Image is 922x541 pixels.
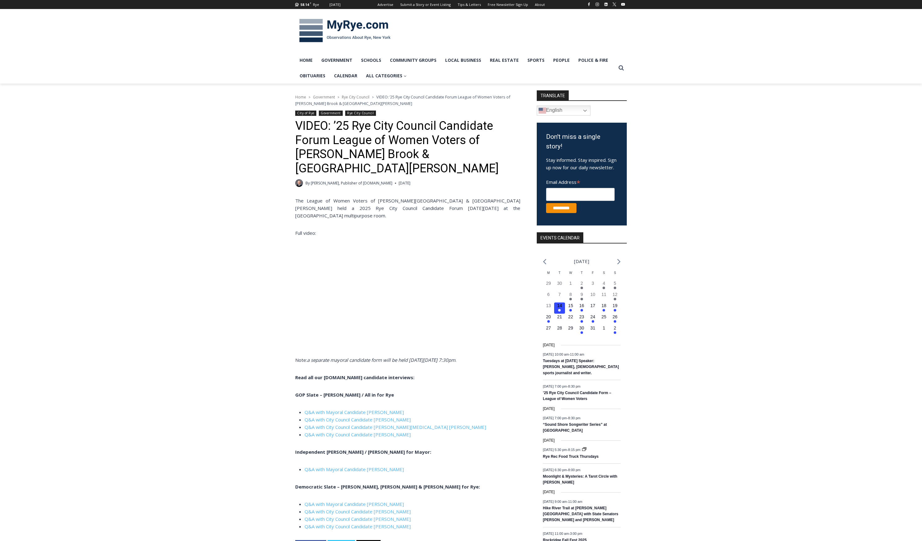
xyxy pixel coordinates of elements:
em: Has events [603,309,605,311]
a: YouTube [619,1,627,8]
a: Sports [523,52,549,68]
a: Instagram [594,1,601,8]
span: Rye City Council [342,94,369,100]
span: 8:30 pm [568,384,581,388]
a: Q&A with City Council Candidate [PERSON_NAME] [305,508,411,515]
button: 3 [587,280,599,291]
time: 30 [579,325,584,330]
em: Has events [614,331,616,334]
time: 10 [590,292,595,297]
time: 13 [546,303,551,308]
span: [DATE] 5:30 pm [543,448,567,452]
span: [DATE] 9:00 am [543,499,567,503]
a: ’25 Rye City Council Candidate Form – League of Women Voters [543,391,611,402]
time: 21 [557,314,562,319]
time: 8 [569,292,572,297]
time: [DATE] [543,438,555,443]
div: [DATE] [329,2,341,7]
em: Has events [581,320,583,323]
time: - [543,531,582,535]
time: 22 [568,314,573,319]
h1: VIDEO: ’25 Rye City Council Candidate Forum League of Women Voters of [PERSON_NAME] Brook & [GEOG... [295,119,520,175]
a: City of Rye [295,111,316,116]
div: Sunday [609,270,621,280]
a: Home [295,94,306,100]
button: 2 Has events [576,280,587,291]
time: 9 [581,292,583,297]
a: Hike River Trail at [PERSON_NAME][GEOGRAPHIC_DATA] with State Senators [PERSON_NAME] and [PERSON_... [543,506,618,523]
time: 19 [612,303,617,308]
em: Has events [592,320,594,323]
span: Government [313,94,335,100]
time: 3 [592,281,594,286]
span: [DATE] 10:00 am [543,352,569,356]
button: 26 Has events [609,314,621,325]
time: 30 [557,281,562,286]
time: 20 [546,314,551,319]
a: Q&A with City Council Candidate [PERSON_NAME] [305,516,411,522]
button: 30 [554,280,565,291]
a: Q&A with City Council Candidate [PERSON_NAME] [305,431,411,438]
button: 7 [554,291,565,302]
button: 9 Has events [576,291,587,302]
a: Q&A with City Council Candidate [PERSON_NAME] [305,523,411,530]
em: Has events [581,309,583,311]
button: 12 Has events [609,291,621,302]
span: F [592,271,594,275]
time: 6 [547,292,550,297]
a: English [537,106,590,116]
span: 8:15 pm [568,448,581,452]
div: Tuesday [554,270,565,280]
strong: GOP Slate – [PERSON_NAME] / All in for Rye [295,392,394,398]
button: 14 Has events [554,302,565,314]
span: All Categories [366,72,407,79]
time: 16 [579,303,584,308]
a: Real Estate [486,52,523,68]
button: 22 [565,314,576,325]
div: Rye [313,2,319,7]
nav: Breadcrumbs [295,94,520,107]
em: a separate mayoral candidate form will be held [DATE][DATE] 7:30pm [307,357,455,363]
button: 31 [587,325,599,336]
a: Schools [357,52,386,68]
time: 23 [579,314,584,319]
a: Next month [617,259,621,265]
time: 12 [612,292,617,297]
time: [DATE] [543,489,555,495]
img: MyRye.com [295,15,395,47]
button: 11 [598,291,609,302]
time: 24 [590,314,595,319]
em: Has events [581,331,583,334]
span: M [547,271,550,275]
time: 1 [603,325,605,330]
a: Q&A with Mayoral Candidate [PERSON_NAME] [305,466,404,472]
span: 3:00 pm [570,531,582,535]
time: 29 [568,325,573,330]
h3: Don't miss a single story! [546,132,617,152]
em: Has events [581,287,583,289]
time: 27 [546,325,551,330]
a: “Sound Shore Songwriter Series” at [GEOGRAPHIC_DATA] [543,422,607,433]
button: 16 Has events [576,302,587,314]
div: Monday [543,270,554,280]
span: F [310,1,311,5]
button: 8 Has events [565,291,576,302]
button: 20 Has events [543,314,554,325]
button: 18 Has events [598,302,609,314]
em: Has events [547,320,550,323]
time: 28 [557,325,562,330]
a: Linkedin [602,1,610,8]
strong: Read all our [DOMAIN_NAME] candidate interviews: [295,374,414,380]
span: S [614,271,616,275]
span: [DATE] 11:00 am [543,531,569,535]
em: Has events [569,298,572,300]
button: 25 [598,314,609,325]
time: - [543,468,581,471]
button: 27 [543,325,554,336]
button: 30 Has events [576,325,587,336]
a: Author image [295,179,303,187]
em: Has events [603,287,605,289]
time: 17 [590,303,595,308]
a: Rye Rec Food Truck Thursdays [543,454,599,459]
img: en [539,107,546,114]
